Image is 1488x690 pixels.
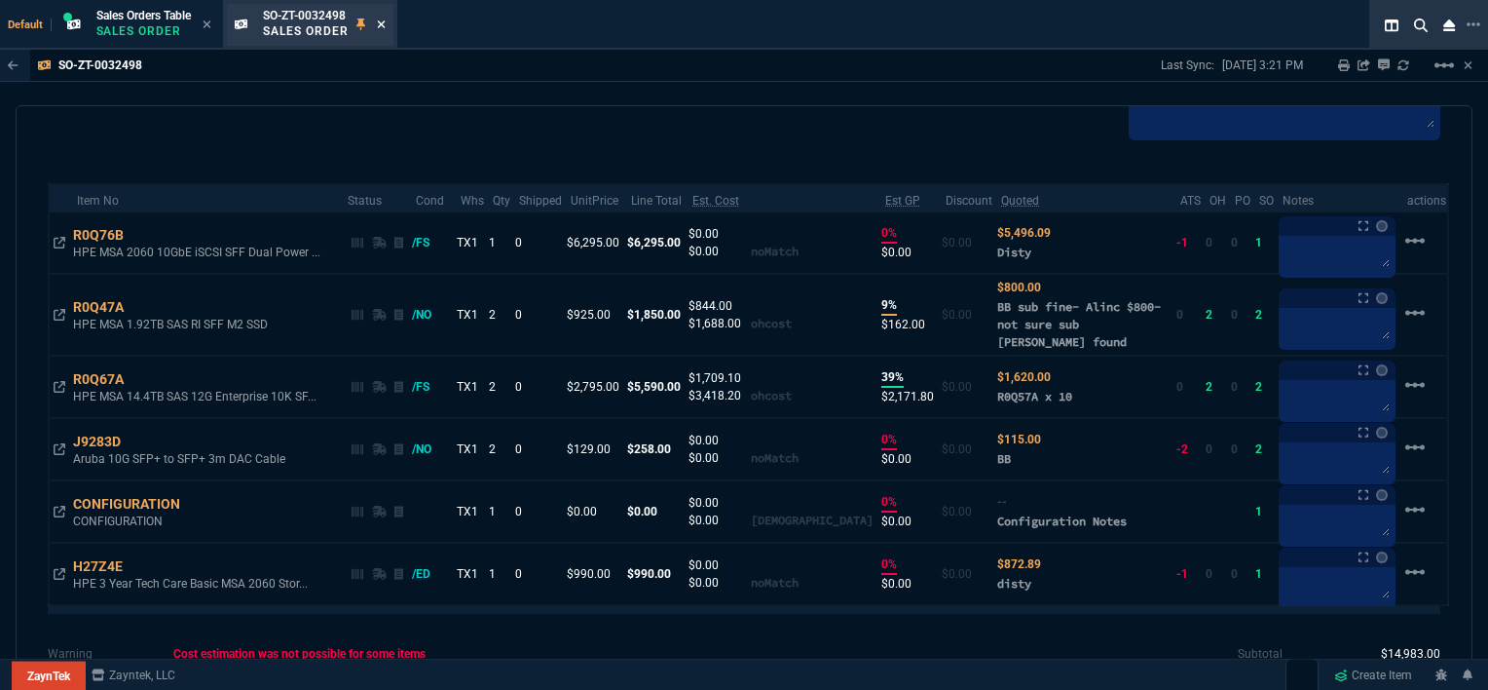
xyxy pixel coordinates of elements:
p: undefined [48,645,93,663]
div: CONFIGURATION [73,494,199,514]
span: 0 [1231,442,1238,456]
th: Line Total [623,184,685,212]
span: Quoted Cost [997,433,1041,446]
p: $0.00 [688,556,751,574]
div: R0Q47A [73,297,142,317]
span: 0 [1176,308,1183,322]
p: $0.00 [881,575,934,593]
nx-icon: Split Panels [1377,14,1406,37]
p: $1,688.00 [688,315,751,332]
nx-icon: Open In Opposite Panel [54,442,65,456]
nx-icon: Open In Opposite Panel [54,505,65,518]
tr: Aruba 10G SFP+ to SFP+ 3m DAC Cable [49,418,1448,480]
td: TX1 [453,543,485,605]
p: $0.00 [942,441,989,458]
td: 2 [485,274,511,356]
div: R0Q76B [73,225,142,245]
p: $0.00 [942,234,989,251]
span: Quoted Cost [997,370,1051,384]
td: 1 [485,212,511,274]
span: Default [8,19,52,31]
td: 1 [485,480,511,543]
p: Sales Order [263,23,349,39]
th: Qty [485,184,511,212]
th: Discount [938,184,993,212]
span: 1 [1255,567,1262,581]
abbr: Quoted Cost and Sourcing Notes. Only applicable on Dash quotes. [1001,194,1039,208]
p: 39% [881,368,904,388]
span: SO-ZT-0032498 [263,9,346,22]
td: TX1 [453,356,485,418]
p: $990.00 [627,565,681,583]
span: 0 [1231,308,1238,322]
p: 0% [881,493,897,513]
td: 2 [485,418,511,480]
span: Cost estimation was not possible for some items [173,647,426,661]
span: 1 [1255,236,1262,249]
p: $6,295.00 [567,234,619,251]
td: 2 [485,356,511,418]
p: $0.00 [627,503,681,520]
p: HPE MSA 14.4TB SAS 12G Enterprise 10K SF... [73,389,320,404]
p: $0.00 [688,225,751,243]
span: Quoted Cost [997,495,1007,509]
p: $990.00 [567,565,619,583]
p: spec.value [1363,645,1441,663]
p: noMatch [751,243,799,260]
span: 0 [1231,236,1238,249]
div: R0Q67A [73,369,142,389]
th: Whs [453,184,485,212]
div: /FS [412,234,448,251]
p: $2,171.80 [881,388,934,405]
td: 0 [511,212,563,274]
p: $5,590.00 [627,378,681,396]
td: 0 [511,418,563,480]
p: SO-ZT-0032498 [58,57,142,73]
p: Aruba 10G SFP+ to SFP+ 3m DAC Cable [73,451,320,467]
p: $2,795.00 [567,378,619,396]
td: 1 [485,543,511,605]
span: 0 [1206,442,1212,456]
p: HPE MSA 1.92TB SAS RI SFF M2 SSD [73,317,320,332]
span: Configuration Notes [997,514,1127,528]
span: 2 [1255,442,1262,456]
nx-icon: Open In Opposite Panel [54,567,65,581]
div: H27Z4E [73,556,141,576]
span: R0Q57A x 10 [997,389,1072,403]
p: $0.00 [688,512,751,529]
nx-icon: Open In Opposite Panel [54,308,65,322]
span: BB [997,451,1011,466]
p: $0.00 [881,513,934,530]
mat-icon: Example home icon [1403,436,1427,459]
td: TX1 [453,480,485,543]
td: 0 [511,356,563,418]
span: Quoted Cost [997,557,1041,571]
div: /FS [412,378,448,396]
a: Create Item [1326,661,1420,690]
span: disty [997,576,1031,591]
p: $0.00 [688,494,751,512]
nx-icon: Close Workbench [1435,14,1463,37]
th: Shipped [511,184,563,212]
td: 0 [511,543,563,605]
div: /NO [412,306,450,324]
p: $162.00 [881,316,934,333]
tr: HPE 3 Year Tech Care Basic MSA 2060 Storage Service [49,543,1448,605]
p: $129.00 [567,441,619,458]
div: J9283D [73,432,139,451]
th: Cond [408,184,454,212]
div: /NO [412,441,450,458]
abbr: Estimated using estimated Cost with Burden [885,194,920,208]
mat-icon: Example home icon [1403,498,1427,521]
span: -1 [1176,567,1188,581]
p: $0.00 [567,503,619,520]
p: $844.00 [688,297,751,315]
td: 0 [511,480,563,543]
th: UnitPrice [563,184,623,212]
span: 2 [1206,308,1212,322]
p: $0.00 [881,450,934,468]
div: /ED [412,565,449,583]
p: 0% [881,556,897,575]
nx-icon: Close Tab [203,18,211,33]
th: OH [1202,184,1227,212]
